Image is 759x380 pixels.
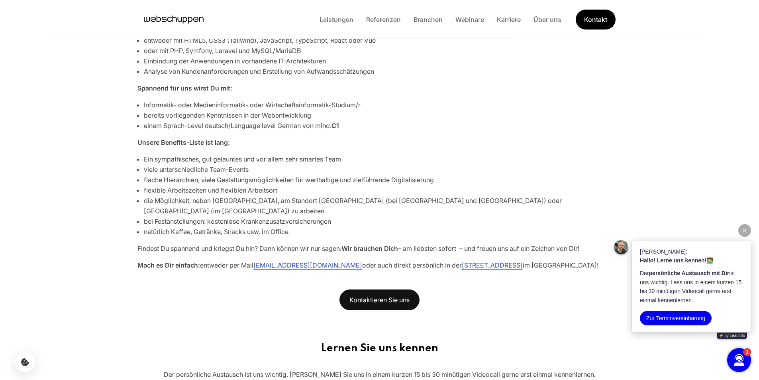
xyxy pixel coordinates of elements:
[140,133,143,139] span: 1
[144,154,622,164] li: Ein sympathisches, gut gelauntes und vor allem sehr smartes Team
[144,66,622,77] li: Analyse von Kundenanforderungen und Erstellung von Aufwandsschätzungen
[144,110,622,120] li: bereits vorliegenden Kenntnissen in der Webentwicklung
[313,16,360,24] a: Leistungen
[527,16,568,24] a: Über uns
[339,289,420,310] a: Kontaktieren Sie uns
[34,40,137,49] p: 👨‍💻
[144,195,622,216] li: die Möglichkeit, neben [GEOGRAPHIC_DATA], am Standort [GEOGRAPHIC_DATA] (bei [GEOGRAPHIC_DATA] un...
[360,16,407,24] a: Referenzen
[137,84,232,92] strong: Spannend für uns wirst Du mit:
[449,16,490,24] a: Webinare
[331,122,339,130] strong: C1
[144,35,622,45] li: entweder mit HTML5, CSS3 (Tailwind), JavaScript, TypeScript, React oder Vue
[137,260,622,270] p: entweder per Mail oder auch direkt persönlich in der im [GEOGRAPHIC_DATA]!
[253,261,362,269] a: [EMAIL_ADDRESS][DOMAIN_NAME]
[144,100,622,110] li: Informatik- oder Medieninformatik- oder Wirtschaftsinformatik-Studium/r
[137,261,200,269] strong: Mach es Dir einfach:
[144,120,622,131] li: einem Sprach-Level deutsch/Language level German von mind.
[144,216,622,226] li: bei Festanstellungen: kostenlose Krankenzusatzversicherungen
[34,41,100,47] strong: Hallo! Lerne uns kennen!
[341,244,398,252] strong: Wir brauchen Dich
[144,45,622,56] li: oder mit PHP, Symfony, Laravel und MySQL/MariaDB
[144,175,622,185] li: flache Hierarchien, viele Gestaltungsmöglichkeiten für werthaltige und zielführende Digitalisierung
[144,185,622,195] li: flexible Arbeitszeiten und flexiblen Arbeitsort
[34,31,137,40] p: [PERSON_NAME]:
[144,164,622,175] li: viele unterschiedliche Team-Events
[575,9,616,31] a: Get Started
[114,342,646,355] h3: Lernen Sie uns kennen
[144,56,622,66] li: Einbindung der Anwendungen in vorhandene IT-Architekturen
[144,14,204,26] a: Hauptseite besuchen
[34,95,106,109] button: Zur Terminvereinbarung
[34,53,137,89] p: Der ist uns wichtig. Lass uns in einem kurzen 15 bis 30 minütigen Videocall gerne erst einmal ken...
[407,16,449,24] a: Branchen
[111,116,141,123] a: ⚡️ by Leadinfo
[137,138,230,146] strong: Unsere Benefits-Liste ist lang:
[15,352,35,372] button: Cookie-Einstellungen öffnen
[43,54,124,60] strong: persönliche Austausch mit Dir
[137,243,622,254] p: Findest Du spannend und kriegst Du hin? Dann können wir nur sagen: – am liebsten sofort – und fre...
[144,226,622,237] li: natürlich Kaffee, Getränke, Snacks usw. im Office
[462,261,523,269] a: [STREET_ADDRESS]
[490,16,527,24] a: Karriere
